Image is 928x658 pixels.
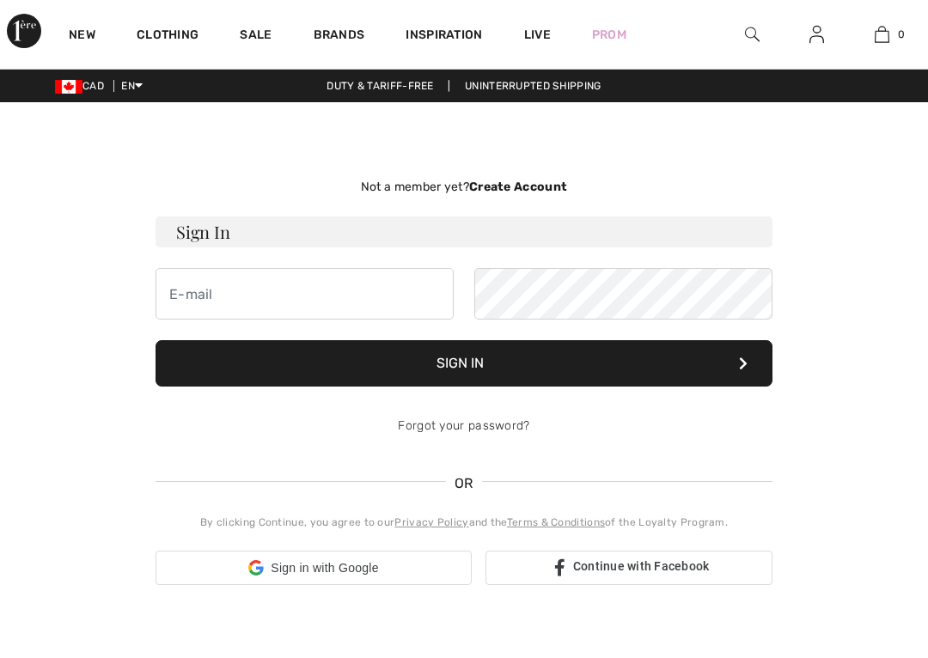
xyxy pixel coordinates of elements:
div: By clicking Continue, you agree to our and the of the Loyalty Program. [156,515,772,530]
a: Live [524,26,551,44]
span: OR [446,473,482,494]
span: CAD [55,80,111,92]
div: Not a member yet? [156,178,772,196]
a: Brands [314,27,365,46]
div: Sign in with Google [156,551,472,585]
a: New [69,27,95,46]
img: 1ère Avenue [7,14,41,48]
span: 0 [898,27,905,42]
a: Terms & Conditions [507,516,605,528]
span: Continue with Facebook [573,559,710,573]
a: Sale [240,27,272,46]
img: My Info [809,24,824,45]
a: 0 [850,24,913,45]
button: Sign In [156,340,772,387]
span: Sign in with Google [271,559,378,577]
strong: Create Account [469,180,567,194]
a: Sign In [796,24,838,46]
a: Clothing [137,27,198,46]
a: Prom [592,26,626,44]
span: Inspiration [406,27,482,46]
span: EN [121,80,143,92]
input: E-mail [156,268,454,320]
a: Privacy Policy [394,516,468,528]
a: Forgot your password? [398,418,529,433]
a: Continue with Facebook [485,551,772,585]
img: search the website [745,24,760,45]
img: My Bag [875,24,889,45]
img: Canadian Dollar [55,80,82,94]
h3: Sign In [156,216,772,247]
